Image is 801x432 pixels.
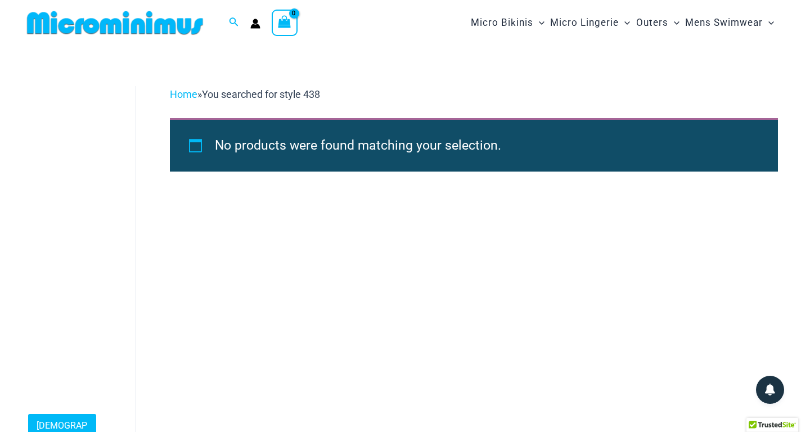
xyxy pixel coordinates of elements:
[668,8,679,37] span: Menu Toggle
[170,88,197,100] a: Home
[272,10,298,35] a: View Shopping Cart, empty
[250,19,260,29] a: Account icon link
[28,77,129,302] iframe: TrustedSite Certified
[471,8,533,37] span: Micro Bikinis
[633,6,682,40] a: OutersMenu ToggleMenu Toggle
[229,16,239,30] a: Search icon link
[685,8,763,37] span: Mens Swimwear
[202,88,320,100] span: You searched for style 438
[22,10,208,35] img: MM SHOP LOGO FLAT
[682,6,777,40] a: Mens SwimwearMenu ToggleMenu Toggle
[170,118,778,172] div: No products were found matching your selection.
[763,8,774,37] span: Menu Toggle
[466,4,778,42] nav: Site Navigation
[170,88,320,100] span: »
[468,6,547,40] a: Micro BikinisMenu ToggleMenu Toggle
[550,8,619,37] span: Micro Lingerie
[636,8,668,37] span: Outers
[547,6,633,40] a: Micro LingerieMenu ToggleMenu Toggle
[533,8,544,37] span: Menu Toggle
[619,8,630,37] span: Menu Toggle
